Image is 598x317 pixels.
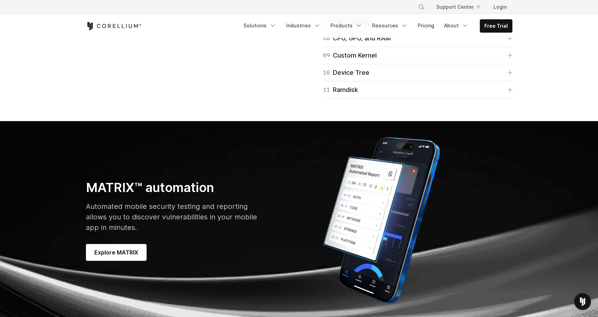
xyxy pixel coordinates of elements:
button: Search [415,1,428,13]
div: Custom Kernel [323,51,377,60]
div: Open Intercom Messenger [574,293,591,310]
div: Navigation Menu [239,19,512,33]
div: Ramdisk [323,85,358,95]
div: CPU, GPU, and RAM [323,33,391,43]
a: 11Ramdisk [323,85,512,95]
a: 09Custom Kernel [323,51,512,60]
span: Automated mobile security testing and reporting allows you to discover vulnerabilities in your mo... [86,202,257,232]
a: Free Trial [480,20,512,32]
img: Corellium's virtual hardware platform; MATRIX Automated Report [306,132,457,308]
span: 08 [323,33,330,43]
a: Solutions [239,19,281,32]
a: Pricing [414,19,438,32]
a: Explore MATRIX [86,244,147,261]
a: 08CPU, GPU, and RAM [323,33,512,43]
span: Explore MATRIX [94,248,138,257]
a: Products [326,19,367,32]
a: Industries [282,19,325,32]
a: Resources [368,19,412,32]
span: 11 [323,85,330,95]
a: Support Center [431,1,485,13]
a: Login [488,1,512,13]
span: 10 [323,68,330,78]
div: Device Tree [323,68,369,78]
span: 09 [323,51,330,60]
a: About [440,19,473,32]
a: 10Device Tree [323,68,512,78]
div: Navigation Menu [410,1,512,13]
h3: MATRIX™ automation [86,180,257,196]
a: Corellium Home [86,22,142,30]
